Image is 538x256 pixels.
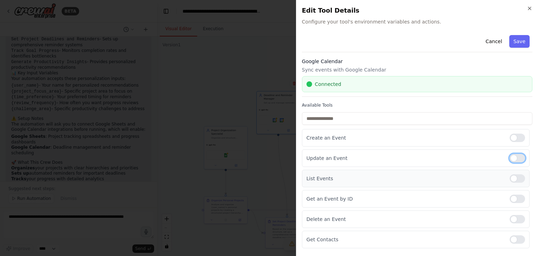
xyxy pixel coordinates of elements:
[306,195,504,202] p: Get an Event by ID
[481,35,506,48] button: Cancel
[302,66,532,73] p: Sync events with Google Calendar
[306,175,504,182] p: List Events
[509,35,530,48] button: Save
[302,102,532,108] label: Available Tools
[302,6,532,15] h2: Edit Tool Details
[306,155,504,162] p: Update an Event
[306,236,504,243] p: Get Contacts
[315,81,341,88] span: Connected
[306,134,504,141] p: Create an Event
[306,216,504,223] p: Delete an Event
[302,58,532,65] h3: Google Calendar
[302,18,532,25] span: Configure your tool's environment variables and actions.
